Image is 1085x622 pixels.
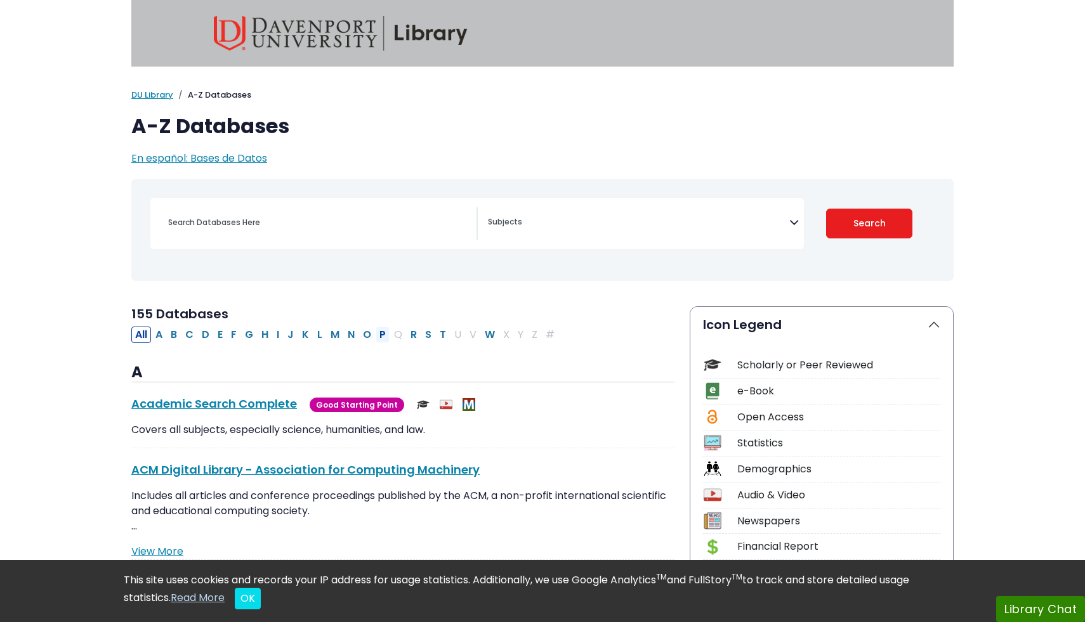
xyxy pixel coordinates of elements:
button: Filter Results J [284,327,298,343]
sup: TM [732,571,742,582]
div: Financial Report [737,539,940,554]
img: Davenport University Library [214,16,468,51]
button: Filter Results B [167,327,181,343]
nav: Search filters [131,179,954,281]
img: Audio & Video [440,398,452,411]
button: Filter Results R [407,327,421,343]
button: Filter Results H [258,327,272,343]
img: Icon Newspapers [704,512,721,529]
img: Icon Scholarly or Peer Reviewed [704,356,721,373]
h3: A [131,363,674,382]
li: A-Z Databases [173,89,251,101]
div: Open Access [737,410,940,425]
img: MeL (Michigan electronic Library) [463,398,475,411]
sup: TM [656,571,667,582]
span: Good Starting Point [310,398,404,412]
button: Filter Results D [198,327,213,343]
button: Filter Results W [481,327,499,343]
img: Icon Financial Report [704,538,721,555]
p: Covers all subjects, especially science, humanities, and law. [131,422,674,437]
button: Icon Legend [690,307,953,342]
button: Filter Results E [214,327,227,343]
button: Filter Results S [421,327,435,343]
button: Filter Results P [376,327,390,343]
a: Academic Search Complete [131,396,297,411]
button: Filter Results M [327,327,343,343]
img: Scholarly or Peer Reviewed [417,398,430,411]
div: Audio & Video [737,488,940,503]
button: Submit for Search Results [826,209,913,238]
img: Icon Demographics [704,460,721,477]
button: Filter Results K [298,327,313,343]
button: Filter Results I [273,327,283,343]
img: Icon e-Book [704,382,721,399]
a: ACM Digital Library - Association for Computing Machinery [131,462,480,477]
button: Filter Results L [313,327,326,343]
button: Filter Results C [181,327,197,343]
button: Close [235,588,261,609]
input: Search database by title or keyword [161,213,477,231]
img: Icon Statistics [704,434,721,451]
img: Icon Audio & Video [704,486,721,503]
button: Filter Results A [152,327,166,343]
textarea: Search [488,218,789,228]
div: Scholarly or Peer Reviewed [737,358,940,373]
a: View More [131,544,183,559]
button: Filter Results T [436,327,450,343]
span: 155 Databases [131,305,228,323]
button: Library Chat [996,596,1085,622]
a: En español: Bases de Datos [131,151,267,165]
div: Statistics [737,436,940,451]
div: Newspapers [737,514,940,529]
nav: breadcrumb [131,89,954,101]
div: This site uses cookies and records your IP address for usage statistics. Additionally, we use Goo... [124,573,961,609]
a: Read More [171,590,225,605]
p: Includes all articles and conference proceedings published by the ACM, a non-profit international... [131,488,674,534]
img: Icon Open Access [704,408,720,425]
button: Filter Results N [344,327,358,343]
div: Alpha-list to filter by first letter of database name [131,327,560,341]
div: Demographics [737,462,940,477]
div: e-Book [737,384,940,399]
a: DU Library [131,89,173,101]
button: Filter Results F [227,327,240,343]
button: Filter Results O [359,327,375,343]
h1: A-Z Databases [131,114,954,138]
button: Filter Results G [241,327,257,343]
button: All [131,327,151,343]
